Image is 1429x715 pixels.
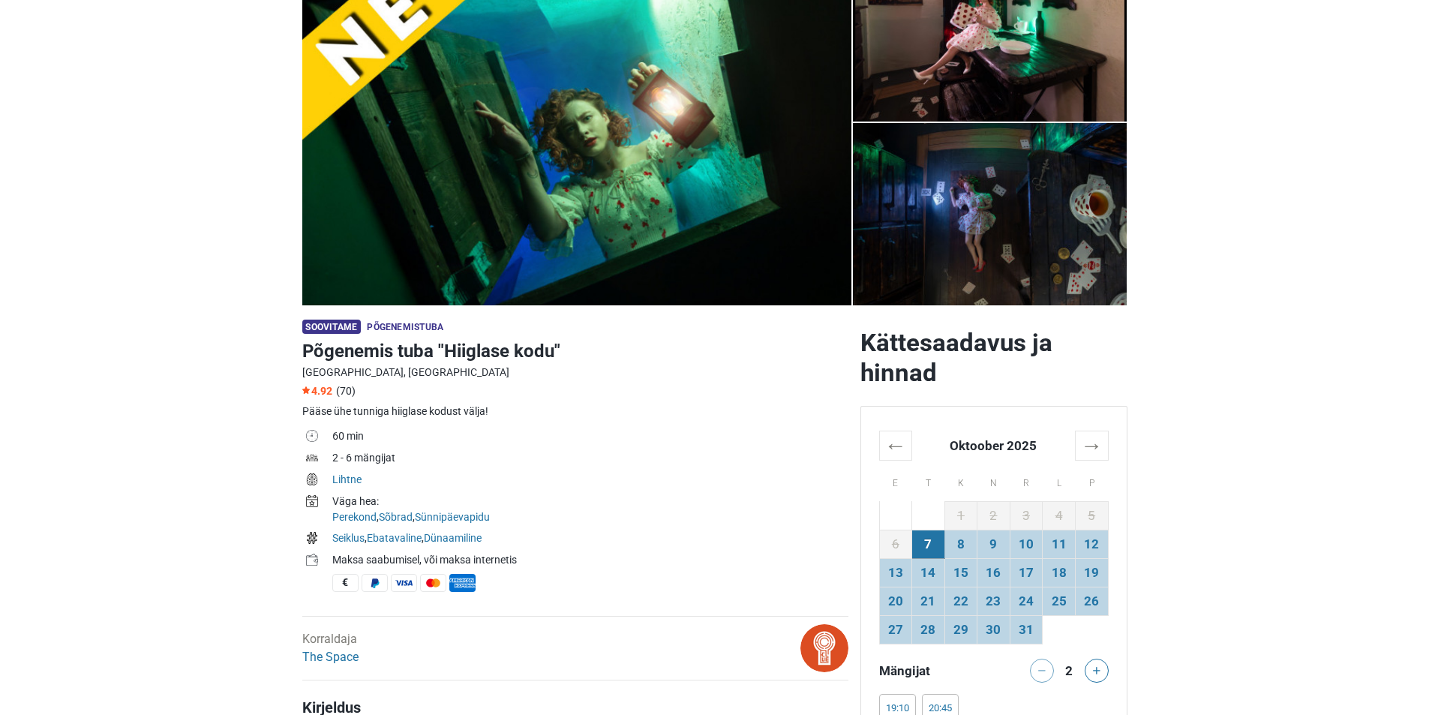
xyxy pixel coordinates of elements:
[1043,587,1076,615] td: 25
[944,558,977,587] td: 15
[367,532,422,544] a: Ebatavaline
[1075,530,1108,558] td: 12
[332,492,848,529] td: , ,
[977,558,1010,587] td: 16
[302,404,848,419] div: Pääse ühe tunniga hiiglase kodust välja!
[420,574,446,592] span: MasterCard
[1075,501,1108,530] td: 5
[1075,587,1108,615] td: 26
[944,501,977,530] td: 1
[879,587,912,615] td: 20
[332,449,848,470] td: 2 - 6 mängijat
[1043,460,1076,501] th: L
[977,587,1010,615] td: 23
[879,460,912,501] th: E
[302,385,332,397] span: 4.92
[302,338,848,365] h1: Põgenemis tuba "Hiiglase kodu"
[302,650,359,664] a: The Space
[944,615,977,644] td: 29
[944,460,977,501] th: K
[332,552,848,568] div: Maksa saabumisel, või maksa internetis
[332,473,362,485] a: Lihtne
[332,574,359,592] span: Sularaha
[391,574,417,592] span: Visa
[977,460,1010,501] th: N
[1043,530,1076,558] td: 11
[929,702,952,714] div: 20:45
[944,530,977,558] td: 8
[879,431,912,460] th: ←
[379,511,413,523] a: Sõbrad
[332,494,848,509] div: Väga hea:
[860,328,1127,388] h2: Kättesaadavus ja hinnad
[362,574,388,592] span: PayPal
[449,574,476,592] span: American Express
[912,460,945,501] th: T
[912,587,945,615] td: 21
[853,123,1127,305] img: Põgenemis tuba "Hiiglase kodu" photo 5
[873,659,994,683] div: Mängijat
[302,630,359,666] div: Korraldaja
[912,558,945,587] td: 14
[302,365,848,380] div: [GEOGRAPHIC_DATA], [GEOGRAPHIC_DATA]
[879,615,912,644] td: 27
[977,501,1010,530] td: 2
[879,530,912,558] td: 6
[367,322,443,332] span: Põgenemistuba
[879,558,912,587] td: 13
[977,615,1010,644] td: 30
[302,386,310,394] img: Star
[336,385,356,397] span: (70)
[1075,431,1108,460] th: →
[912,530,945,558] td: 7
[332,532,365,544] a: Seiklus
[1043,501,1076,530] td: 4
[1010,501,1043,530] td: 3
[332,427,848,449] td: 60 min
[1010,558,1043,587] td: 17
[912,431,1076,460] th: Oktoober 2025
[1010,460,1043,501] th: R
[800,624,848,672] img: bitmap.png
[944,587,977,615] td: 22
[302,320,362,334] span: Soovitame
[1043,558,1076,587] td: 18
[977,530,1010,558] td: 9
[415,511,490,523] a: Sünnipäevapidu
[424,532,482,544] a: Dünaamiline
[332,511,377,523] a: Perekond
[1075,558,1108,587] td: 19
[1075,460,1108,501] th: P
[332,529,848,551] td: , ,
[1010,615,1043,644] td: 31
[912,615,945,644] td: 28
[1010,587,1043,615] td: 24
[853,123,1127,305] a: Põgenemis tuba "Hiiglase kodu" photo 4
[1060,659,1078,680] div: 2
[886,702,909,714] div: 19:10
[1010,530,1043,558] td: 10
